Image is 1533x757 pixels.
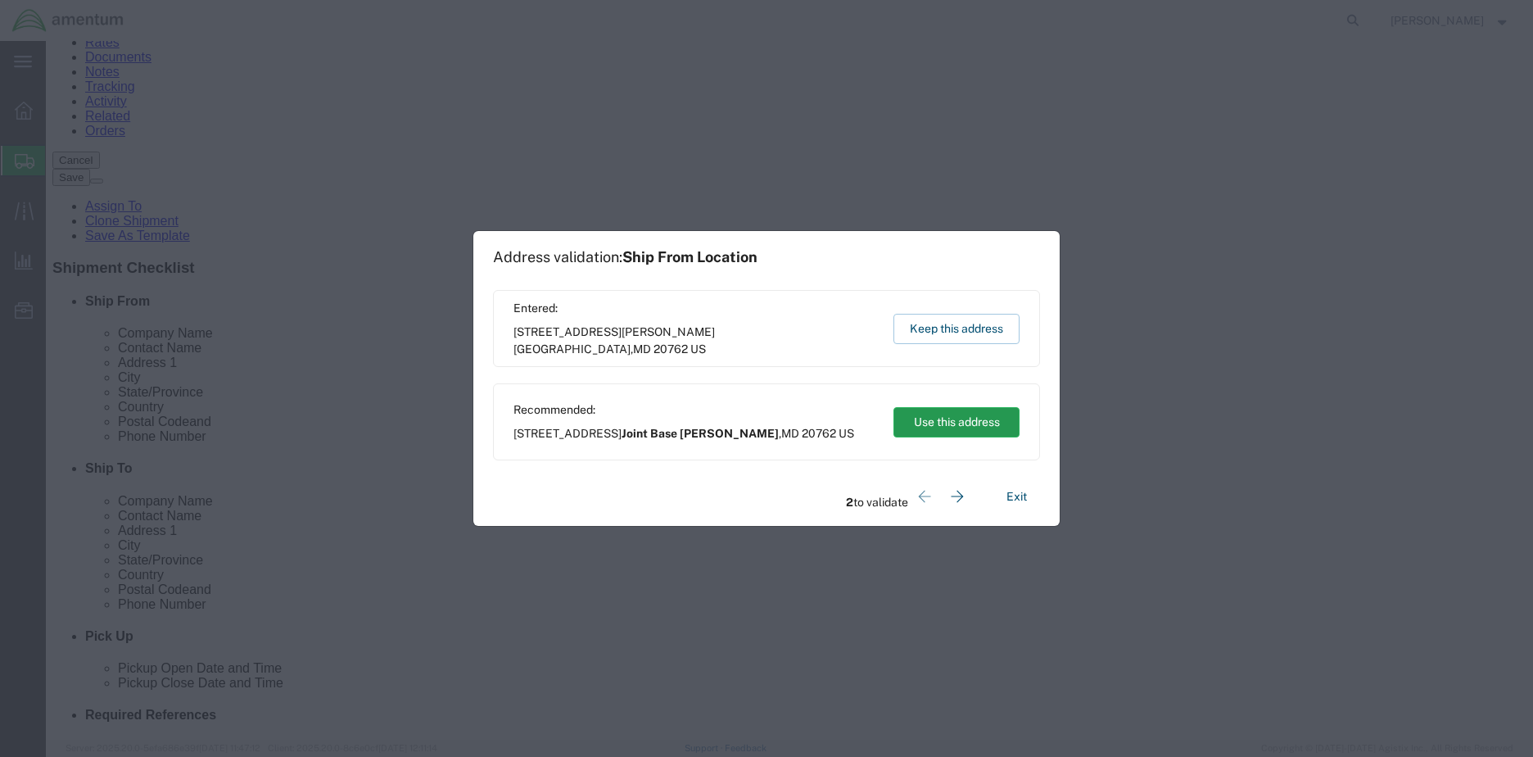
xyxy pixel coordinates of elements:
[513,401,854,419] span: Recommended:
[493,248,757,266] h1: Address validation:
[513,324,878,358] span: [STREET_ADDRESS] ,
[513,300,878,317] span: Entered:
[513,325,715,356] span: [PERSON_NAME][GEOGRAPHIC_DATA]
[993,483,1040,511] button: Exit
[846,480,974,513] div: to validate
[839,427,854,440] span: US
[622,248,757,265] span: Ship From Location
[893,407,1020,437] button: Use this address
[633,342,651,356] span: MD
[690,342,706,356] span: US
[513,425,854,442] span: [STREET_ADDRESS] ,
[802,427,836,440] span: 20762
[781,427,799,440] span: MD
[846,496,853,509] span: 2
[622,427,779,440] span: Joint Base [PERSON_NAME]
[893,314,1020,344] button: Keep this address
[653,342,688,356] span: 20762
